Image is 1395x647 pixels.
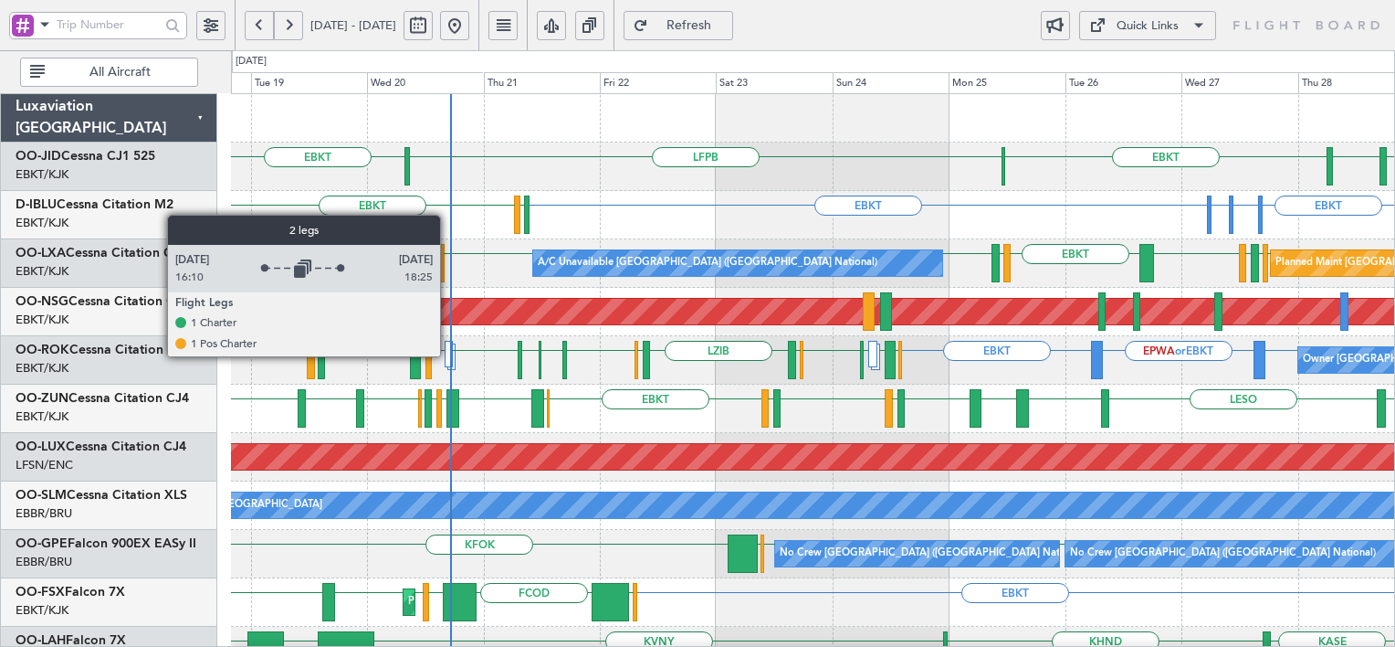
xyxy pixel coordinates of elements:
span: OO-SLM [16,489,67,502]
div: Wed 20 [367,72,483,94]
span: OO-LAH [16,634,66,647]
span: OO-LXA [16,247,66,260]
div: No Crew [GEOGRAPHIC_DATA] ([GEOGRAPHIC_DATA] National) [780,540,1086,567]
div: Tue 19 [251,72,367,94]
input: Trip Number [57,11,160,38]
a: OO-FSXFalcon 7X [16,586,125,599]
span: D-IBLU [16,198,57,211]
div: A/C Unavailable [GEOGRAPHIC_DATA] ([GEOGRAPHIC_DATA] National) [538,249,877,277]
span: [DATE] - [DATE] [310,17,396,34]
a: EBKT/KJK [16,408,68,425]
a: EBBR/BRU [16,554,72,570]
a: EBKT/KJK [16,360,68,377]
a: LFSN/ENC [16,457,73,473]
a: D-IBLUCessna Citation M2 [16,198,173,211]
span: OO-GPE [16,537,68,550]
a: OO-LAHFalcon 7X [16,634,126,647]
button: All Aircraft [20,58,198,87]
a: OO-LUXCessna Citation CJ4 [16,440,186,453]
a: OO-JIDCessna CJ1 525 [16,150,155,163]
a: EBKT/KJK [16,215,68,231]
button: Refresh [624,11,733,40]
a: EBKT/KJK [16,263,68,280]
a: OO-NSGCessna Citation CJ4 [16,295,189,308]
div: [DATE] [236,54,267,69]
a: OO-ZUNCessna Citation CJ4 [16,392,189,405]
span: Refresh [652,19,727,32]
span: OO-NSG [16,295,68,308]
span: OO-ZUN [16,392,68,405]
a: EBKT/KJK [16,312,68,328]
div: A/C Unavailable [GEOGRAPHIC_DATA] ([GEOGRAPHIC_DATA] National) [256,249,595,277]
span: OO-ROK [16,344,69,356]
div: Quick Links [1117,17,1179,36]
div: A/C Unavailable [GEOGRAPHIC_DATA] [139,492,322,519]
div: Fri 22 [600,72,716,94]
a: OO-ROKCessna Citation CJ4 [16,344,190,356]
span: OO-LUX [16,440,66,453]
a: EBKT/KJK [16,166,68,183]
a: OO-LXACessna Citation CJ4 [16,247,186,260]
div: No Crew [GEOGRAPHIC_DATA] ([GEOGRAPHIC_DATA] National) [1070,540,1376,567]
div: Tue 26 [1065,72,1181,94]
button: Quick Links [1079,11,1216,40]
a: OO-GPEFalcon 900EX EASy II [16,537,196,550]
span: OO-JID [16,150,61,163]
a: EBKT/KJK [16,602,68,619]
span: OO-FSX [16,586,65,599]
div: Sun 24 [833,72,949,94]
div: Thu 21 [484,72,600,94]
div: Mon 25 [949,72,1065,94]
div: Wed 27 [1181,72,1297,94]
span: All Aircraft [48,66,192,79]
div: Planned Maint Kortrijk-[GEOGRAPHIC_DATA] [408,589,621,616]
a: OO-SLMCessna Citation XLS [16,489,187,502]
div: Sat 23 [716,72,832,94]
a: EBBR/BRU [16,505,72,522]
